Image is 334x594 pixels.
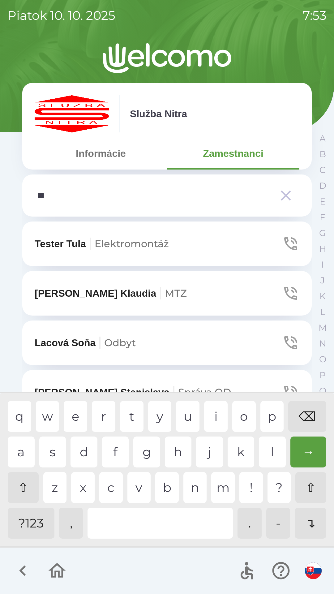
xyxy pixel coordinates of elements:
p: [PERSON_NAME] Klaudia [35,286,187,301]
p: Lacová Soňa [35,335,136,350]
p: Tester Tula [35,236,169,251]
img: sk flag [305,562,322,579]
button: [PERSON_NAME] StanislavaSpráva OD [22,370,312,415]
p: 7:53 [303,6,327,25]
button: Tester TulaElektromontáž [22,222,312,266]
p: [PERSON_NAME] Stanislava [35,385,231,400]
span: Správa OD [178,386,231,398]
button: Lacová SoňaOdbyt [22,321,312,365]
span: Elektromontáž [95,238,169,250]
p: Služba Nitra [130,106,187,121]
span: MTZ [165,287,187,299]
img: c55f63fc-e714-4e15-be12-dfeb3df5ea30.png [35,95,109,132]
button: Informácie [35,142,167,165]
p: piatok 10. 10. 2025 [7,6,115,25]
button: [PERSON_NAME] KlaudiaMTZ [22,271,312,316]
span: Odbyt [104,337,136,349]
button: Zamestnanci [167,142,299,165]
img: Logo [22,43,312,73]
